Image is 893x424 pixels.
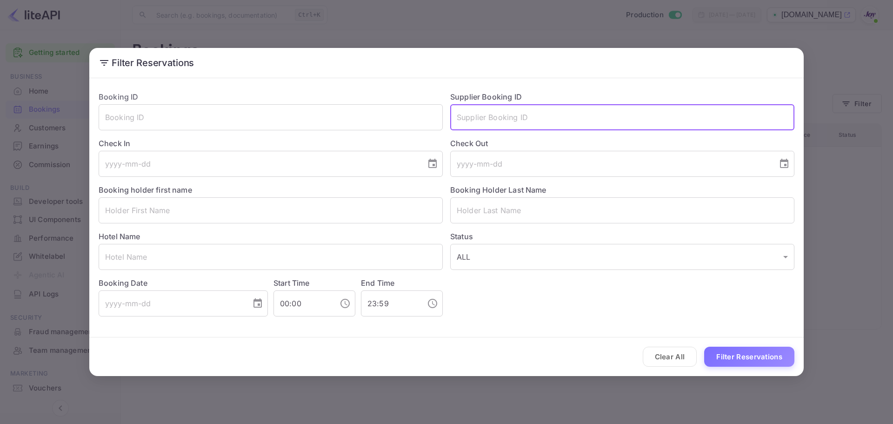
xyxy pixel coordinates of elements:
[704,347,794,367] button: Filter Reservations
[99,104,443,130] input: Booking ID
[450,104,794,130] input: Supplier Booking ID
[450,138,794,149] label: Check Out
[99,92,139,101] label: Booking ID
[99,185,192,195] label: Booking holder first name
[450,185,546,195] label: Booking Holder Last Name
[99,151,420,177] input: yyyy-mm-dd
[450,92,522,101] label: Supplier Booking ID
[99,138,443,149] label: Check In
[450,231,794,242] label: Status
[99,277,268,289] label: Booking Date
[643,347,697,367] button: Clear All
[273,290,332,316] input: hh:mm
[423,155,442,173] button: Choose date
[450,244,794,270] div: ALL
[99,244,443,270] input: Hotel Name
[361,290,420,316] input: hh:mm
[775,155,793,173] button: Choose date
[361,278,394,288] label: End Time
[99,197,443,223] input: Holder First Name
[99,290,245,316] input: yyyy-mm-dd
[273,278,310,288] label: Start Time
[450,151,771,177] input: yyyy-mm-dd
[450,197,794,223] input: Holder Last Name
[89,48,804,78] h2: Filter Reservations
[423,294,442,313] button: Choose time, selected time is 11:59 PM
[248,294,267,313] button: Choose date
[99,232,140,241] label: Hotel Name
[336,294,354,313] button: Choose time, selected time is 12:00 AM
